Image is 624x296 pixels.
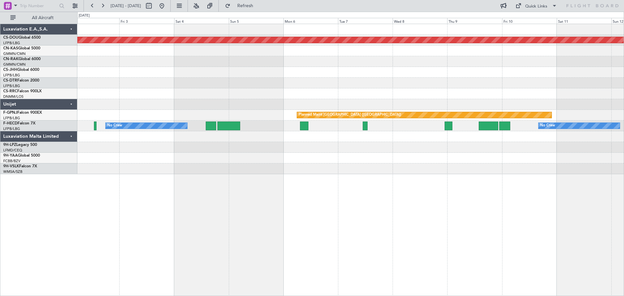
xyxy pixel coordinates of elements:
[3,73,20,78] a: LFPB/LBG
[3,154,40,158] a: 9H-YAAGlobal 5000
[447,18,502,24] div: Thu 9
[119,18,174,24] div: Fri 3
[3,122,35,125] a: F-HECDFalcon 7X
[7,13,71,23] button: All Aircraft
[222,1,261,11] button: Refresh
[525,3,547,10] div: Quick Links
[20,1,57,11] input: Trip Number
[3,89,42,93] a: CS-RRCFalcon 900LX
[3,36,19,40] span: CS-DOU
[3,111,17,115] span: F-GPNJ
[110,3,141,9] span: [DATE] - [DATE]
[3,122,18,125] span: F-HECD
[3,79,39,83] a: CS-DTRFalcon 2000
[3,79,17,83] span: CS-DTR
[3,148,22,153] a: LFMD/CEQ
[229,18,283,24] div: Sun 5
[79,13,90,19] div: [DATE]
[283,18,338,24] div: Mon 6
[502,18,557,24] div: Fri 10
[232,4,259,8] span: Refresh
[3,57,41,61] a: CN-RAKGlobal 6000
[557,18,611,24] div: Sat 11
[3,51,26,56] a: GMMN/CMN
[3,143,37,147] a: 9H-LPZLegacy 500
[3,46,18,50] span: CN-KAS
[174,18,229,24] div: Sat 4
[3,57,19,61] span: CN-RAK
[3,94,23,99] a: DNMM/LOS
[3,159,20,163] a: FCBB/BZV
[540,121,555,131] div: No Crew
[3,89,17,93] span: CS-RRC
[3,68,17,72] span: CS-JHH
[3,84,20,88] a: LFPB/LBG
[3,169,22,174] a: WMSA/SZB
[299,110,401,120] div: Planned Maint [GEOGRAPHIC_DATA] ([GEOGRAPHIC_DATA])
[107,121,122,131] div: No Crew
[393,18,447,24] div: Wed 8
[512,1,560,11] button: Quick Links
[3,116,20,121] a: LFPB/LBG
[3,46,40,50] a: CN-KASGlobal 5000
[3,62,26,67] a: GMMN/CMN
[65,18,119,24] div: Thu 2
[3,36,41,40] a: CS-DOUGlobal 6500
[3,154,18,158] span: 9H-YAA
[3,111,42,115] a: F-GPNJFalcon 900EX
[3,143,16,147] span: 9H-LPZ
[3,164,19,168] span: 9H-VSLK
[338,18,393,24] div: Tue 7
[3,164,37,168] a: 9H-VSLKFalcon 7X
[3,41,20,45] a: LFPB/LBG
[3,126,20,131] a: LFPB/LBG
[17,16,69,20] span: All Aircraft
[3,68,39,72] a: CS-JHHGlobal 6000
